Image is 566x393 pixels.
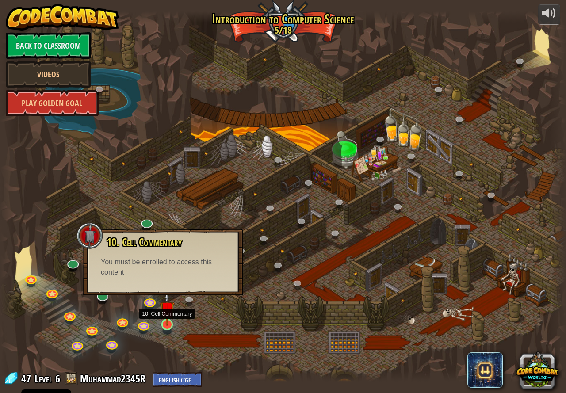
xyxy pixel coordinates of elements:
[34,371,52,386] span: Level
[6,32,91,59] a: Back to Classroom
[101,257,226,278] div: You must be enrolled to access this content
[6,4,119,31] img: CodeCombat - Learn how to code by playing a game
[6,61,91,88] a: Videos
[55,371,60,385] span: 6
[6,90,99,116] a: Play Golden Goal
[538,4,560,25] button: Adjust volume
[160,292,174,325] img: level-banner-unstarted.png
[107,235,182,250] span: 10. Cell Commentary
[80,371,148,385] a: Muhammad2345R
[21,371,34,385] span: 47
